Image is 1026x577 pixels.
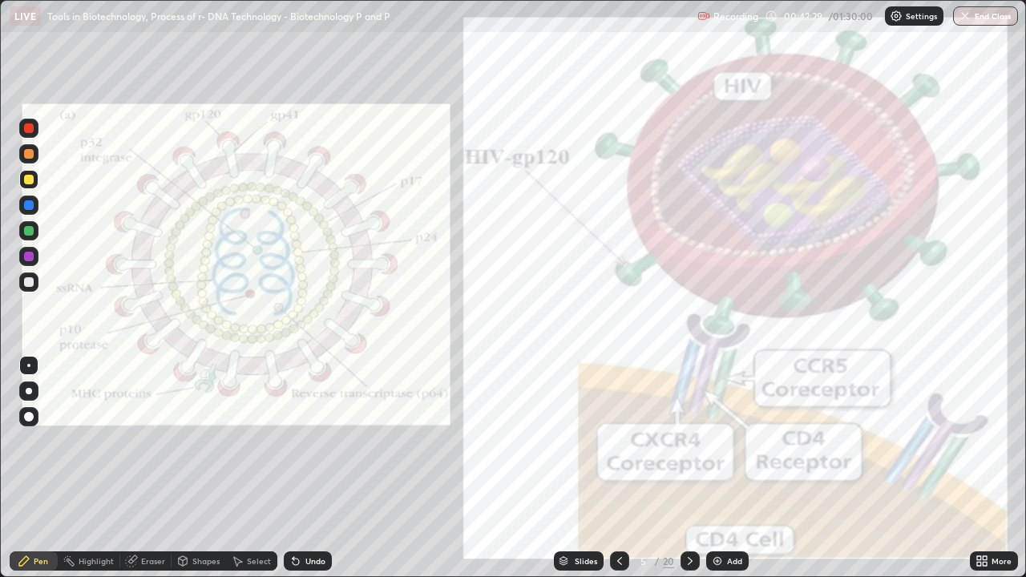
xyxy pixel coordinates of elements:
[47,10,390,22] p: Tools in Biotechnology, Process of r- DNA Technology - Biotechnology P and P
[663,554,674,568] div: 20
[697,10,710,22] img: recording.375f2c34.svg
[992,557,1012,565] div: More
[141,557,165,565] div: Eraser
[79,557,114,565] div: Highlight
[890,10,903,22] img: class-settings-icons
[305,557,325,565] div: Undo
[34,557,48,565] div: Pen
[711,555,724,567] img: add-slide-button
[727,557,742,565] div: Add
[14,10,36,22] p: LIVE
[906,12,937,20] p: Settings
[713,10,758,22] p: Recording
[959,10,971,22] img: end-class-cross
[575,557,597,565] div: Slides
[953,6,1018,26] button: End Class
[192,557,220,565] div: Shapes
[636,556,652,566] div: 5
[655,556,660,566] div: /
[247,557,271,565] div: Select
